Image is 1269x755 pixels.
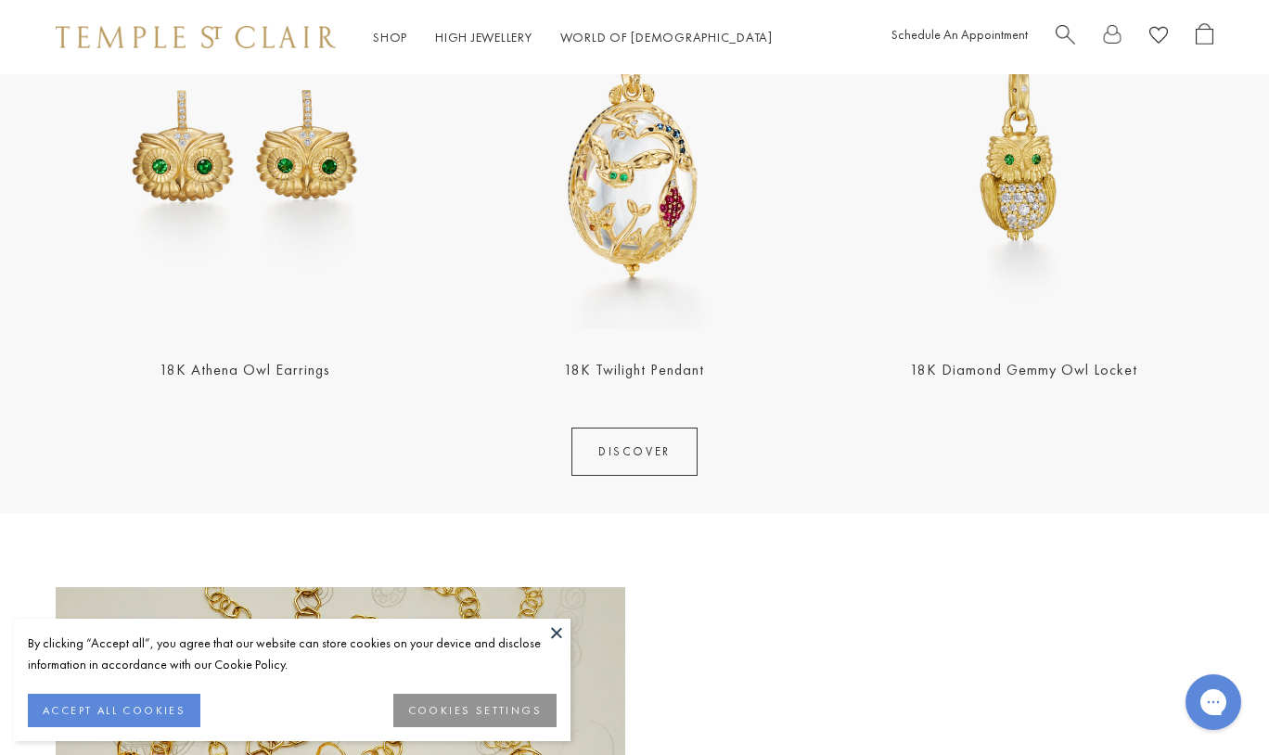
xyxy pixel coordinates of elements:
[1149,23,1168,52] a: View Wishlist
[1176,668,1250,736] iframe: Gorgias live chat messenger
[1196,23,1213,52] a: Open Shopping Bag
[1056,23,1075,52] a: Search
[160,360,330,379] a: 18K Athena Owl Earrings
[910,360,1137,379] a: 18K Diamond Gemmy Owl Locket
[373,26,773,49] nav: Main navigation
[28,633,557,675] div: By clicking “Accept all”, you agree that our website can store cookies on your device and disclos...
[571,428,698,476] a: DISCOVER
[28,694,200,727] button: ACCEPT ALL COOKIES
[560,29,773,45] a: World of [DEMOGRAPHIC_DATA]World of [DEMOGRAPHIC_DATA]
[891,26,1028,43] a: Schedule An Appointment
[373,29,407,45] a: ShopShop
[56,26,336,48] img: Temple St. Clair
[564,360,704,379] a: 18K Twilight Pendant
[393,694,557,727] button: COOKIES SETTINGS
[435,29,532,45] a: High JewelleryHigh Jewellery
